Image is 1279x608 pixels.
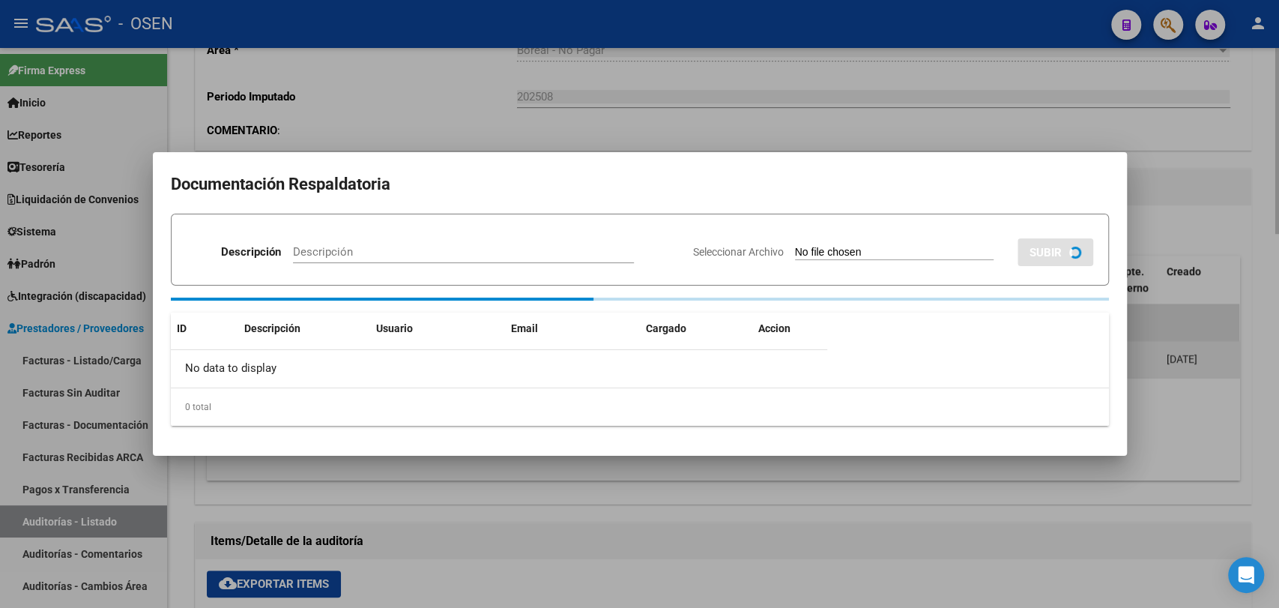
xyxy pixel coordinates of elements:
[511,322,538,334] span: Email
[171,350,827,388] div: No data to display
[171,388,1109,426] div: 0 total
[177,322,187,334] span: ID
[646,322,686,334] span: Cargado
[370,313,505,345] datatable-header-cell: Usuario
[244,322,300,334] span: Descripción
[171,313,238,345] datatable-header-cell: ID
[640,313,752,345] datatable-header-cell: Cargado
[221,244,281,261] p: Descripción
[376,322,413,334] span: Usuario
[171,170,1109,199] h2: Documentación Respaldatoria
[238,313,370,345] datatable-header-cell: Descripción
[1228,557,1264,593] div: Open Intercom Messenger
[1029,246,1062,259] span: SUBIR
[693,246,784,258] span: Seleccionar Archivo
[505,313,640,345] datatable-header-cell: Email
[752,313,827,345] datatable-header-cell: Accion
[1018,238,1093,266] button: SUBIR
[758,322,790,334] span: Accion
